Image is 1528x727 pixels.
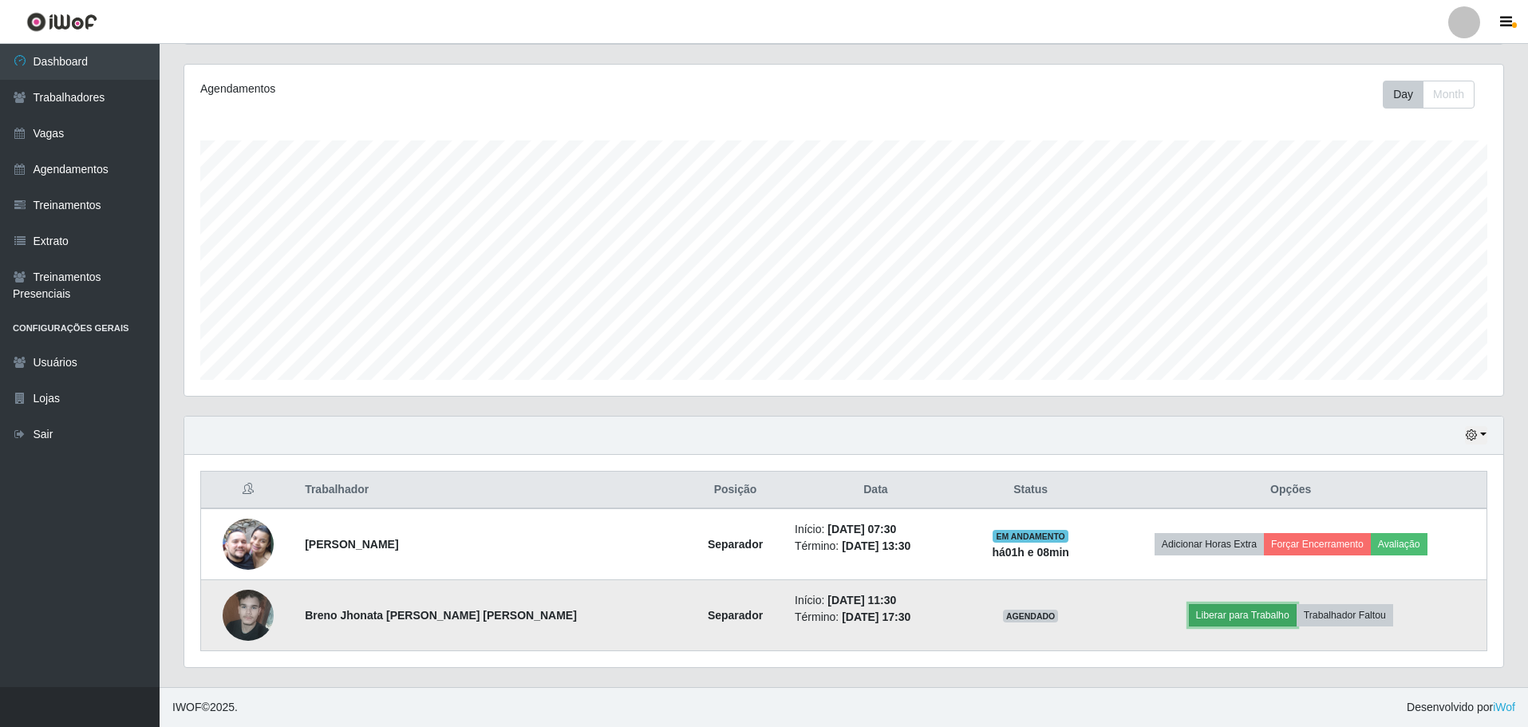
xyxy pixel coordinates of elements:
[708,538,763,551] strong: Separador
[172,699,238,716] span: © 2025 .
[26,12,97,32] img: CoreUI Logo
[966,472,1096,509] th: Status
[795,609,957,626] li: Término:
[223,581,274,649] img: 1717609421755.jpeg
[1383,81,1475,109] div: First group
[1003,610,1059,622] span: AGENDADO
[795,592,957,609] li: Início:
[200,81,723,97] div: Agendamentos
[1407,699,1515,716] span: Desenvolvido por
[795,521,957,538] li: Início:
[842,610,910,623] time: [DATE] 17:30
[1493,701,1515,713] a: iWof
[1189,604,1297,626] button: Liberar para Trabalho
[708,609,763,622] strong: Separador
[305,538,398,551] strong: [PERSON_NAME]
[993,530,1068,543] span: EM ANDAMENTO
[1264,533,1371,555] button: Forçar Encerramento
[1371,533,1427,555] button: Avaliação
[842,539,910,552] time: [DATE] 13:30
[1297,604,1393,626] button: Trabalhador Faltou
[295,472,685,509] th: Trabalhador
[827,594,896,606] time: [DATE] 11:30
[305,609,577,622] strong: Breno Jhonata [PERSON_NAME] [PERSON_NAME]
[992,546,1069,559] strong: há 01 h e 08 min
[172,701,202,713] span: IWOF
[685,472,785,509] th: Posição
[1383,81,1487,109] div: Toolbar with button groups
[827,523,896,535] time: [DATE] 07:30
[1095,472,1487,509] th: Opções
[785,472,966,509] th: Data
[223,499,274,590] img: 1652876774989.jpeg
[1155,533,1264,555] button: Adicionar Horas Extra
[1423,81,1475,109] button: Month
[795,538,957,555] li: Término:
[1383,81,1423,109] button: Day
